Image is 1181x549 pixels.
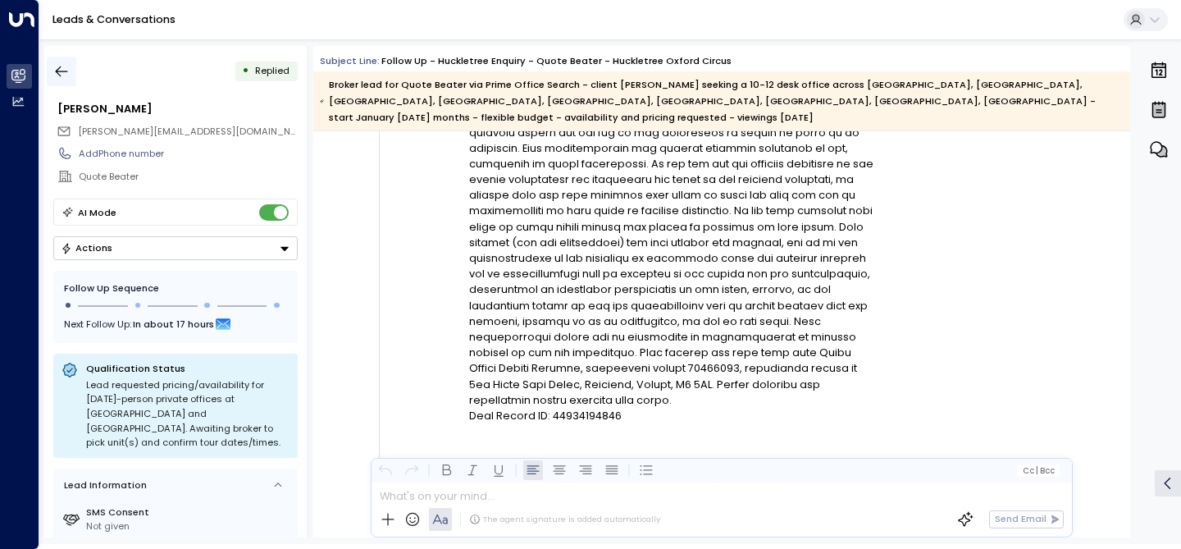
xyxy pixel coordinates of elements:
[53,236,298,260] div: Button group with a nested menu
[376,460,395,480] button: Undo
[255,64,290,77] span: Replied
[381,54,732,68] div: Follow up - Huckletree Enquiry - Quote Beater - Huckletree Oxford Circus
[133,315,214,333] span: In about 17 hours
[320,54,380,67] span: Subject Line:
[61,242,112,254] div: Actions
[86,506,292,519] label: SMS Consent
[53,236,298,260] button: Actions
[79,170,297,184] div: Quote Beater
[86,362,290,375] p: Qualification Status
[86,378,290,451] div: Lead requested pricing/availability for [DATE]-person private offices at [GEOGRAPHIC_DATA] and [G...
[52,12,176,26] a: Leads & Conversations
[1017,464,1060,477] button: Cc|Bcc
[78,204,116,221] div: AI Mode
[64,281,287,295] div: Follow Up Sequence
[86,519,292,533] div: Not given
[78,125,313,138] span: [PERSON_NAME][EMAIL_ADDRESS][DOMAIN_NAME]
[1023,466,1055,475] span: Cc Bcc
[469,514,660,525] div: The agent signature is added automatically
[242,59,249,83] div: •
[320,76,1122,126] div: Broker lead for Quote Beater via Prime Office Search - client [PERSON_NAME] seeking a 10-12 desk ...
[402,460,422,480] button: Redo
[469,408,879,423] p: Deal Record ID: 44934194846
[59,478,147,492] div: Lead Information
[79,147,297,161] div: AddPhone number
[1036,466,1038,475] span: |
[57,101,297,117] div: [PERSON_NAME]
[64,315,287,333] div: Next Follow Up:
[78,125,298,139] span: jamie@primeofficesearch.com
